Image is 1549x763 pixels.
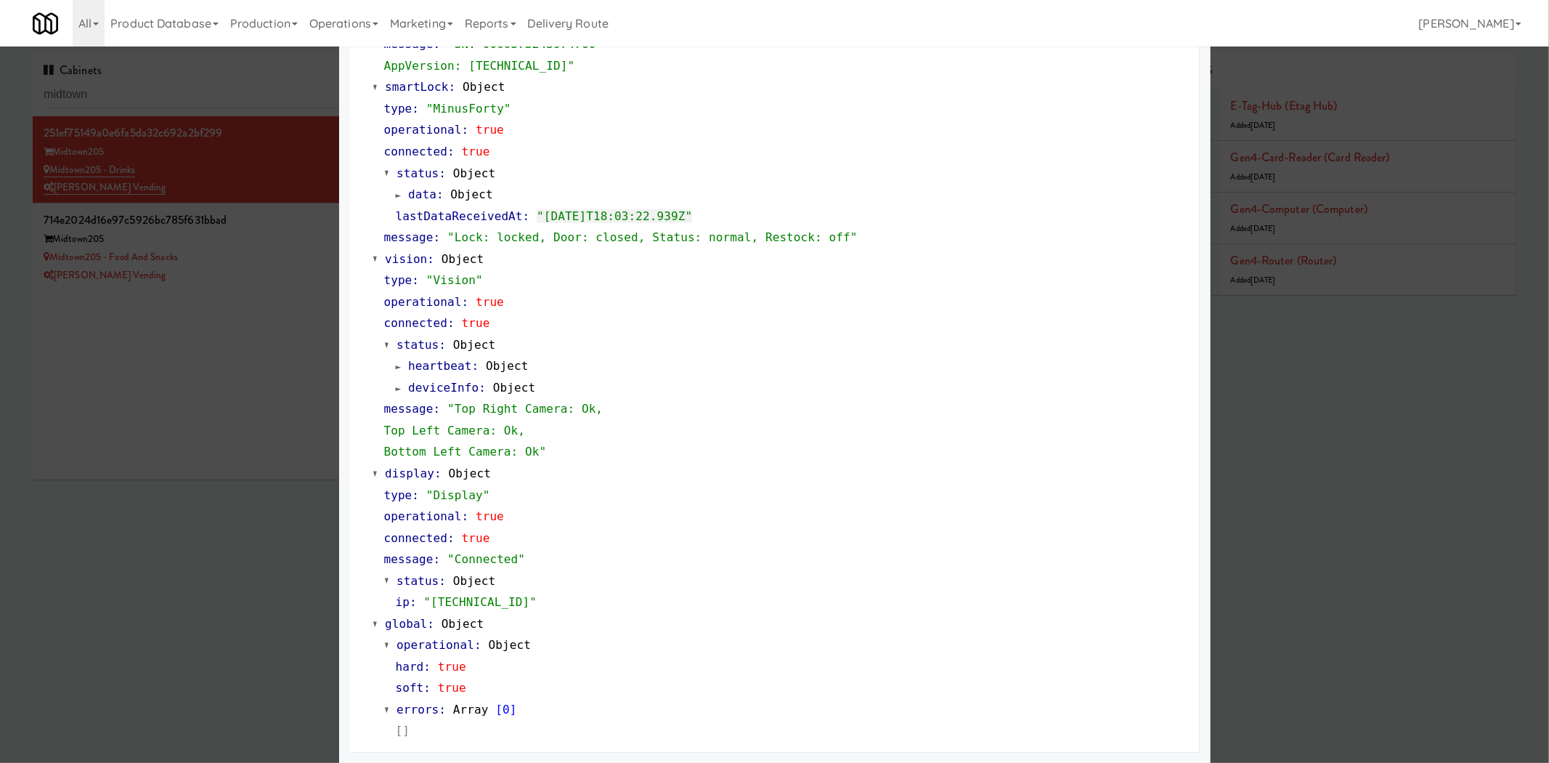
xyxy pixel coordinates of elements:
[438,681,466,695] span: true
[426,273,483,287] span: "Vision"
[462,316,490,330] span: true
[462,145,490,158] span: true
[486,359,528,373] span: Object
[385,617,427,631] span: global
[523,209,530,223] span: :
[495,703,503,716] span: [
[438,660,466,674] span: true
[397,703,439,716] span: errors
[493,381,535,395] span: Object
[423,660,431,674] span: :
[439,338,446,352] span: :
[396,209,523,223] span: lastDataReceivedAt
[412,488,419,502] span: :
[442,252,484,266] span: Object
[436,187,444,201] span: :
[426,102,511,116] span: "MinusForty"
[447,145,455,158] span: :
[385,80,449,94] span: smartLock
[412,102,419,116] span: :
[408,359,472,373] span: heartbeat
[384,37,596,73] span: "SN: 0000573243974760 AppVersion: [TECHNICAL_ID]"
[384,123,462,137] span: operational
[384,531,448,545] span: connected
[453,703,489,716] span: Array
[423,595,537,609] span: "[TECHNICAL_ID]"
[462,295,469,309] span: :
[462,509,469,523] span: :
[537,209,692,223] span: "[DATE]T18:03:22.939Z"
[434,230,441,244] span: :
[384,509,462,523] span: operational
[439,166,446,180] span: :
[447,531,455,545] span: :
[396,681,424,695] span: soft
[453,338,495,352] span: Object
[447,230,858,244] span: "Lock: locked, Door: closed, Status: normal, Restock: off"
[476,509,504,523] span: true
[384,230,434,244] span: message
[396,660,424,674] span: hard
[462,531,490,545] span: true
[449,80,456,94] span: :
[439,703,446,716] span: :
[384,316,448,330] span: connected
[397,338,439,352] span: status
[33,11,58,36] img: Micromart
[450,187,492,201] span: Object
[463,80,505,94] span: Object
[442,617,484,631] span: Object
[423,681,431,695] span: :
[385,252,427,266] span: vision
[434,552,441,566] span: :
[476,123,504,137] span: true
[397,638,474,652] span: operational
[503,703,510,716] span: 0
[479,381,486,395] span: :
[384,552,434,566] span: message
[439,574,446,588] span: :
[397,166,439,180] span: status
[489,638,531,652] span: Object
[384,102,412,116] span: type
[384,402,603,459] span: "Top Right Camera: Ok, Top Left Camera: Ok, Bottom Left Camera: Ok"
[510,703,517,716] span: ]
[474,638,481,652] span: :
[447,552,525,566] span: "Connected"
[384,488,412,502] span: type
[384,145,448,158] span: connected
[434,467,442,480] span: :
[426,488,490,502] span: "Display"
[397,574,439,588] span: status
[462,123,469,137] span: :
[447,316,455,330] span: :
[427,617,434,631] span: :
[384,273,412,287] span: type
[472,359,479,373] span: :
[385,467,434,480] span: display
[408,381,479,395] span: deviceInfo
[396,595,410,609] span: ip
[384,402,434,416] span: message
[410,595,417,609] span: :
[384,295,462,309] span: operational
[476,295,504,309] span: true
[408,187,436,201] span: data
[434,402,441,416] span: :
[427,252,434,266] span: :
[453,574,495,588] span: Object
[412,273,419,287] span: :
[453,166,495,180] span: Object
[449,467,491,480] span: Object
